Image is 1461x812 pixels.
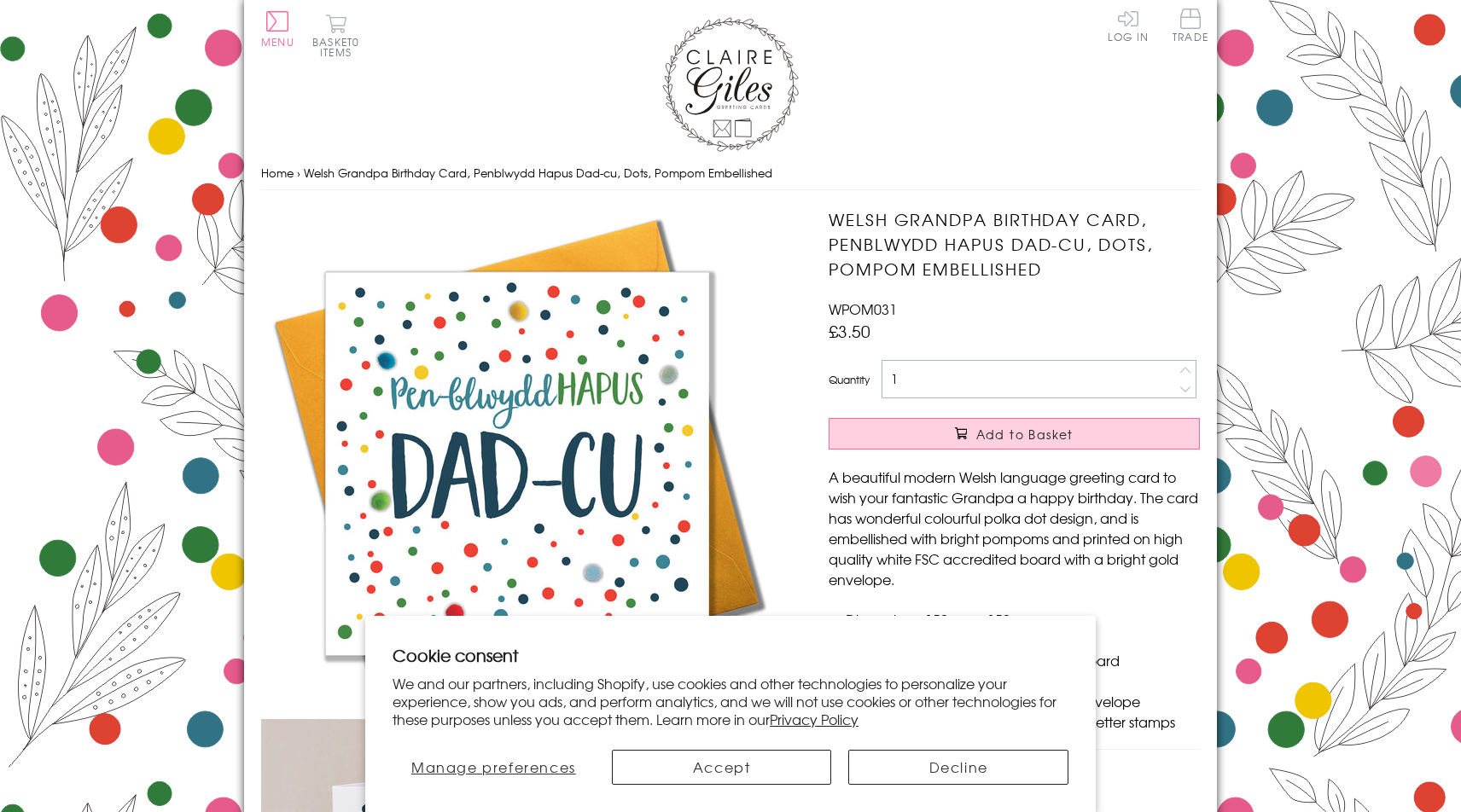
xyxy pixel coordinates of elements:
[976,426,1074,443] span: Add to Basket
[393,643,1068,667] h2: Cookie consent
[829,418,1200,449] button: Add to Basket
[261,165,294,181] a: Home
[393,675,1068,728] p: We and our partners, including Shopify, use cookies and other technologies to personalize your ex...
[393,750,595,785] button: Manage preferences
[261,11,294,47] button: Menu
[829,299,897,319] span: WPOM031
[829,207,1200,281] h1: Welsh Grandpa Birthday Card, Penblwydd Hapus Dad-cu, Dots, Pompom Embellished
[411,757,576,777] span: Manage preferences
[1173,9,1208,45] a: Trade
[1108,9,1149,42] a: Log In
[846,609,1200,629] li: Dimensions: 150mm x 150mm
[829,467,1200,589] p: A beautiful modern Welsh language greeting card to wish your fantastic Grandpa a happy birthday. ...
[662,17,799,152] img: Claire Giles Greetings Cards
[304,165,772,181] span: Welsh Grandpa Birthday Card, Penblwydd Hapus Dad-cu, Dots, Pompom Embellished
[770,709,859,729] a: Privacy Policy
[320,34,359,60] span: 0 items
[829,372,870,387] label: Quantity
[297,165,300,181] span: ›
[612,750,832,785] button: Accept
[261,34,294,49] span: Menu
[829,319,870,343] span: £3.50
[261,207,773,719] img: Welsh Grandpa Birthday Card, Penblwydd Hapus Dad-cu, Dots, Pompom Embellished
[312,14,359,57] button: Basket0 items
[848,750,1068,785] button: Decline
[1173,9,1208,42] span: Trade
[261,156,1200,191] nav: breadcrumbs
